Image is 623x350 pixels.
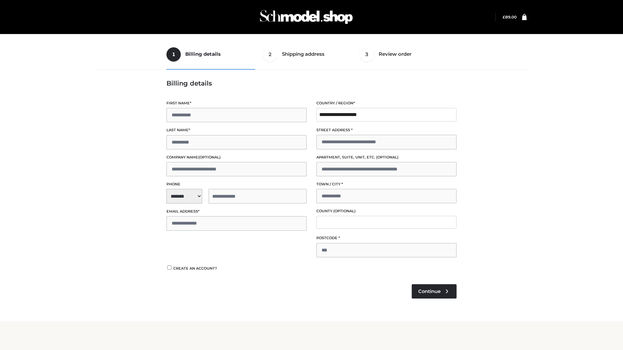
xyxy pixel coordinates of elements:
[316,235,457,241] label: Postcode
[503,15,517,19] bdi: 89.00
[412,284,457,298] a: Continue
[376,155,398,159] span: (optional)
[166,265,172,270] input: Create an account?
[173,266,217,271] span: Create an account?
[166,100,307,106] label: First name
[316,154,457,160] label: Apartment, suite, unit, etc.
[166,181,307,187] label: Phone
[316,208,457,214] label: County
[166,79,457,87] h3: Billing details
[503,15,517,19] a: £89.00
[166,208,307,215] label: Email address
[316,181,457,187] label: Town / City
[333,209,356,213] span: (optional)
[258,4,355,30] img: Schmodel Admin 964
[166,154,307,160] label: Company name
[503,15,505,19] span: £
[198,155,221,159] span: (optional)
[418,288,441,294] span: Continue
[316,100,457,106] label: Country / Region
[166,127,307,133] label: Last name
[316,127,457,133] label: Street address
